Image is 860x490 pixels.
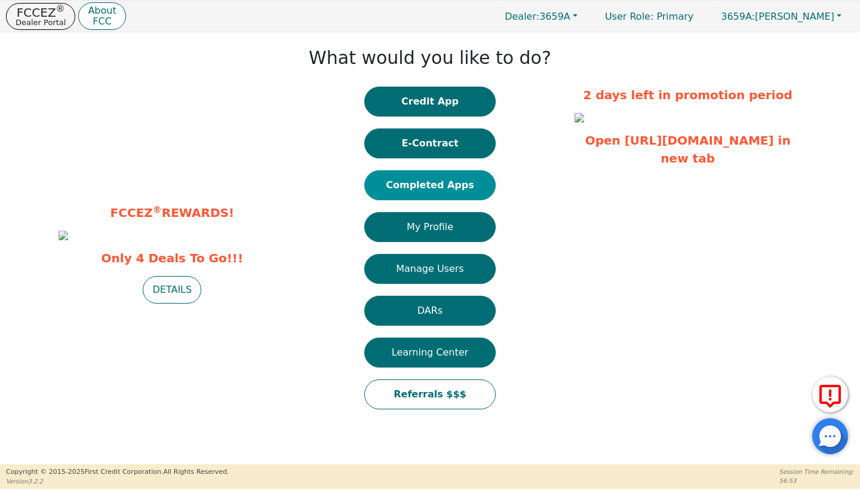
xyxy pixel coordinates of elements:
img: 113b10f8-0822-4300-8a60-c298d18af9c5 [59,231,68,240]
button: Credit App [364,87,496,117]
p: Primary [593,5,705,28]
span: All Rights Reserved. [163,468,229,476]
img: e5a52103-8d5a-4aad-8339-5abb9657f805 [575,113,584,122]
button: Referrals $$$ [364,379,496,409]
button: Report Error to FCC [812,376,848,412]
button: Learning Center [364,338,496,367]
p: 56:53 [779,476,854,485]
button: Dealer:3659A [492,7,590,26]
span: Dealer: [505,11,539,22]
button: 3659A:[PERSON_NAME] [708,7,854,26]
span: User Role : [605,11,653,22]
button: DETAILS [143,276,201,304]
p: FCC [88,17,116,26]
button: E-Contract [364,128,496,158]
p: FCCEZ REWARDS! [59,204,285,222]
span: [PERSON_NAME] [721,11,834,22]
p: About [88,6,116,16]
button: AboutFCC [78,2,125,30]
p: 2 days left in promotion period [575,86,801,104]
span: Only 4 Deals To Go!!! [59,249,285,267]
p: Session Time Remaining: [779,467,854,476]
p: Dealer Portal [16,19,66,26]
sup: ® [153,204,162,215]
p: Copyright © 2015- 2025 First Credit Corporation. [6,467,229,477]
a: Open [URL][DOMAIN_NAME] in new tab [585,133,791,166]
p: Version 3.2.2 [6,477,229,486]
h1: What would you like to do? [309,47,551,69]
span: 3659A: [721,11,755,22]
a: User Role: Primary [593,5,705,28]
button: FCCEZ®Dealer Portal [6,3,75,30]
span: 3659A [505,11,570,22]
button: DARs [364,296,496,326]
button: My Profile [364,212,496,242]
button: Completed Apps [364,170,496,200]
button: Manage Users [364,254,496,284]
sup: ® [56,4,65,14]
p: FCCEZ [16,7,66,19]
